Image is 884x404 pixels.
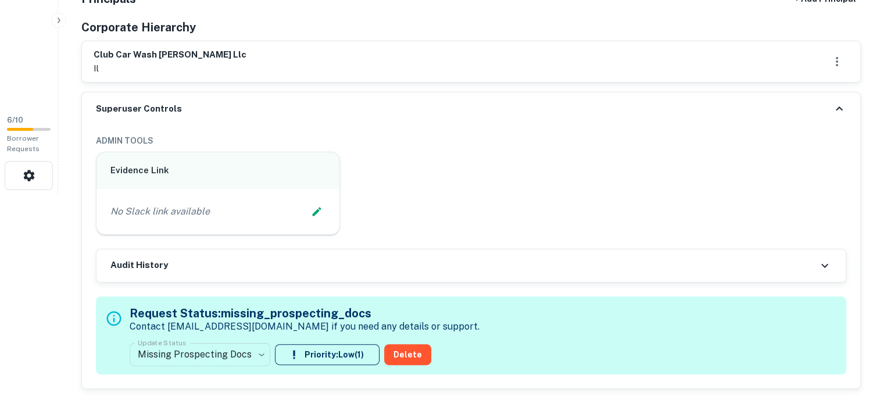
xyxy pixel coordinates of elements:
iframe: Chat Widget [826,311,884,367]
button: Delete [384,344,431,365]
button: Priority:Low(1) [275,344,380,365]
p: il [94,62,246,76]
h5: Request Status: missing_prospecting_docs [130,305,479,322]
label: Update Status [138,338,186,348]
span: 6 / 10 [7,116,23,124]
p: No Slack link available [110,205,210,219]
h6: ADMIN TOOLS [96,134,846,147]
h6: Audit History [110,259,168,272]
h5: Corporate Hierarchy [81,19,196,36]
h6: Superuser Controls [96,102,182,116]
button: Edit Slack Link [308,203,325,220]
h6: club car wash [PERSON_NAME] llc [94,48,246,62]
div: Missing Prospecting Docs [130,338,270,371]
span: Borrower Requests [7,134,40,153]
p: Contact [EMAIL_ADDRESS][DOMAIN_NAME] if you need any details or support. [130,320,479,334]
h6: Evidence Link [110,164,325,177]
